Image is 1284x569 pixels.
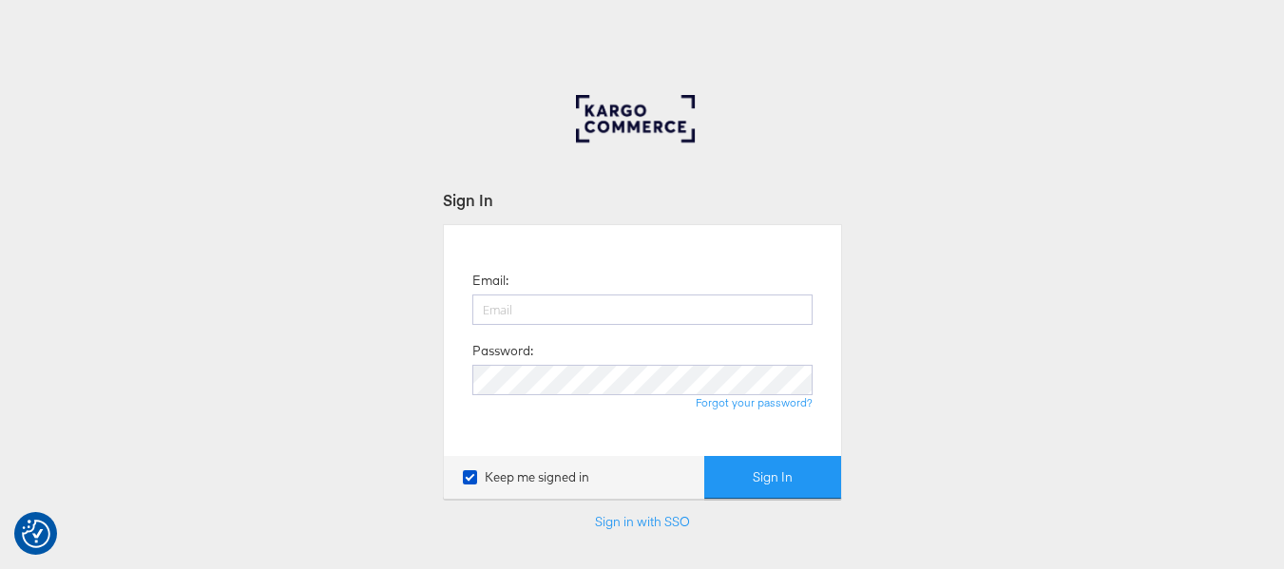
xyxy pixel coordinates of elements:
div: Sign In [443,189,842,211]
button: Consent Preferences [22,520,50,548]
button: Sign In [704,456,841,499]
a: Forgot your password? [696,395,813,409]
a: Sign in with SSO [595,513,690,530]
label: Keep me signed in [463,468,589,486]
input: Email [472,294,813,325]
img: Revisit consent button [22,520,50,548]
label: Email: [472,272,508,290]
label: Password: [472,342,533,360]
